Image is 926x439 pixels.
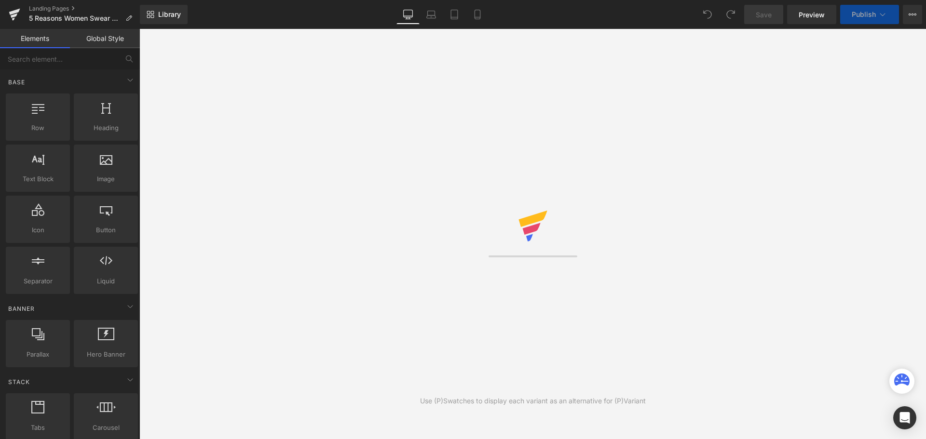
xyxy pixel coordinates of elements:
a: Desktop [396,5,420,24]
button: More [903,5,922,24]
span: Liquid [77,276,135,286]
span: Separator [9,276,67,286]
span: Tabs [9,423,67,433]
span: Button [77,225,135,235]
span: Image [77,174,135,184]
span: Banner [7,304,36,313]
span: Preview [799,10,825,20]
span: Library [158,10,181,19]
span: Publish [852,11,876,18]
a: Laptop [420,5,443,24]
button: Undo [698,5,717,24]
div: Use (P)Swatches to display each variant as an alternative for (P)Variant [420,396,646,406]
span: Save [756,10,772,20]
span: 5 Reasons Women Swear by Hormone Harmony™ [29,14,122,22]
a: Mobile [466,5,489,24]
a: New Library [140,5,188,24]
button: Publish [840,5,899,24]
span: Row [9,123,67,133]
button: Redo [721,5,740,24]
a: Landing Pages [29,5,140,13]
a: Tablet [443,5,466,24]
span: Text Block [9,174,67,184]
span: Heading [77,123,135,133]
span: Stack [7,377,31,386]
a: Global Style [70,29,140,48]
span: Parallax [9,349,67,359]
div: Open Intercom Messenger [893,406,916,429]
a: Preview [787,5,836,24]
span: Carousel [77,423,135,433]
span: Icon [9,225,67,235]
span: Base [7,78,26,87]
span: Hero Banner [77,349,135,359]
